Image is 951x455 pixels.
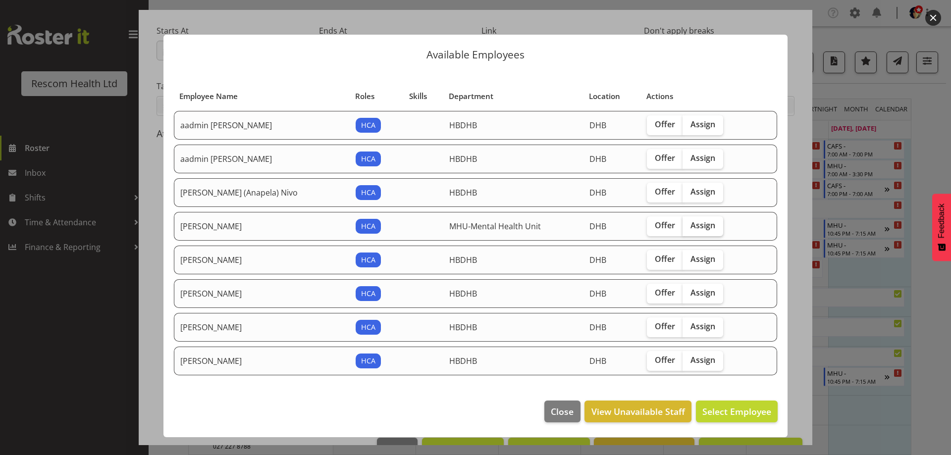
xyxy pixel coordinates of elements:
span: Assign [690,153,715,163]
span: HBDHB [449,322,477,333]
span: HBDHB [449,254,477,265]
span: HCA [361,120,375,131]
span: Offer [655,153,675,163]
span: Assign [690,119,715,129]
button: Feedback - Show survey [932,194,951,261]
span: Assign [690,220,715,230]
span: HCA [361,221,375,232]
span: DHB [589,254,606,265]
span: Roles [355,91,374,102]
span: Assign [690,321,715,331]
span: Assign [690,187,715,197]
span: Assign [690,254,715,264]
span: Skills [409,91,427,102]
span: HBDHB [449,187,477,198]
span: HCA [361,153,375,164]
span: Employee Name [179,91,238,102]
span: Close [551,405,574,418]
span: Offer [655,119,675,129]
span: HCA [361,322,375,333]
span: Offer [655,355,675,365]
td: [PERSON_NAME] [174,279,350,308]
span: DHB [589,355,606,366]
span: DHB [589,153,606,164]
span: Offer [655,254,675,264]
td: [PERSON_NAME] [174,347,350,375]
span: HBDHB [449,153,477,164]
td: [PERSON_NAME] (Anapela) Nivo [174,178,350,207]
td: aadmin [PERSON_NAME] [174,111,350,140]
span: DHB [589,322,606,333]
button: Close [544,401,580,422]
span: Assign [690,288,715,298]
span: Offer [655,220,675,230]
td: [PERSON_NAME] [174,313,350,342]
button: Select Employee [696,401,778,422]
span: View Unavailable Staff [591,405,685,418]
span: HBDHB [449,120,477,131]
span: HCA [361,187,375,198]
span: Offer [655,288,675,298]
p: Available Employees [173,50,778,60]
span: HCA [361,254,375,265]
span: DHB [589,120,606,131]
td: aadmin [PERSON_NAME] [174,145,350,173]
button: View Unavailable Staff [584,401,691,422]
span: HCA [361,288,375,299]
span: DHB [589,288,606,299]
span: Feedback [937,203,946,238]
span: DHB [589,221,606,232]
span: Select Employee [702,405,771,417]
span: HBDHB [449,288,477,299]
td: [PERSON_NAME] [174,246,350,274]
span: Offer [655,187,675,197]
span: HBDHB [449,355,477,366]
span: Actions [646,91,673,102]
span: DHB [589,187,606,198]
span: Department [449,91,493,102]
span: HCA [361,355,375,366]
span: MHU-Mental Health Unit [449,221,541,232]
span: Location [589,91,620,102]
span: Assign [690,355,715,365]
span: Offer [655,321,675,331]
td: [PERSON_NAME] [174,212,350,241]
